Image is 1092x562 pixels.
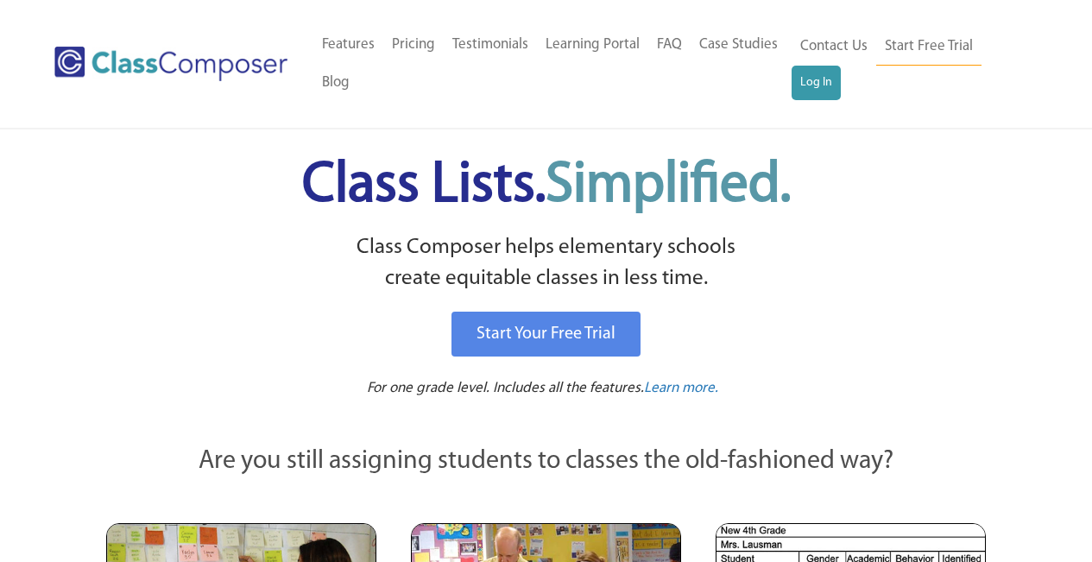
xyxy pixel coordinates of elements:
[537,26,648,64] a: Learning Portal
[302,158,791,214] span: Class Lists.
[546,158,791,214] span: Simplified.
[106,443,987,481] p: Are you still assigning students to classes the old-fashioned way?
[644,378,718,400] a: Learn more.
[54,47,287,81] img: Class Composer
[876,28,982,66] a: Start Free Trial
[792,28,1025,100] nav: Header Menu
[644,381,718,395] span: Learn more.
[444,26,537,64] a: Testimonials
[367,381,644,395] span: For one grade level. Includes all the features.
[691,26,786,64] a: Case Studies
[648,26,691,64] a: FAQ
[104,232,989,295] p: Class Composer helps elementary schools create equitable classes in less time.
[313,26,383,64] a: Features
[313,26,792,102] nav: Header Menu
[792,66,841,100] a: Log In
[383,26,444,64] a: Pricing
[477,325,615,343] span: Start Your Free Trial
[451,312,641,357] a: Start Your Free Trial
[792,28,876,66] a: Contact Us
[313,64,358,102] a: Blog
